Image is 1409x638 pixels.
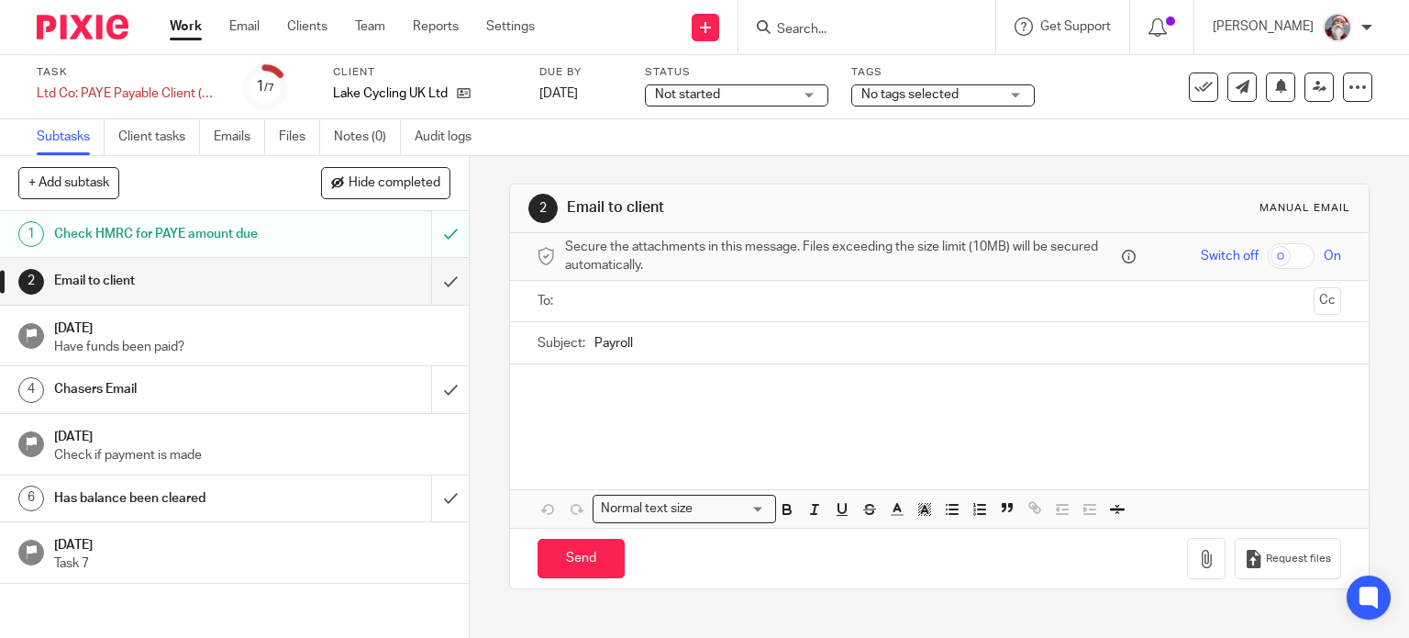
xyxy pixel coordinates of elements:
span: [DATE] [539,87,578,100]
div: Search for option [593,495,776,523]
label: Client [333,65,516,80]
a: Email [229,17,260,36]
label: Status [645,65,828,80]
h1: Chasers Email [54,375,294,403]
a: Team [355,17,385,36]
label: Task [37,65,220,80]
div: Manual email [1259,201,1350,216]
input: Search for option [699,499,765,519]
label: Due by [539,65,622,80]
span: Secure the attachments in this message. Files exceeding the size limit (10MB) will be secured aut... [565,238,1118,275]
a: Emails [214,119,265,155]
p: Have funds been paid? [54,338,450,356]
a: Reports [413,17,459,36]
h1: Has balance been cleared [54,485,294,512]
h1: [DATE] [54,423,450,446]
span: Normal text size [597,499,697,519]
div: 1 [256,76,274,97]
span: Request files [1266,552,1331,566]
a: Audit logs [415,119,485,155]
h1: Email to client [567,198,978,218]
span: Not started [655,88,720,101]
input: Send [538,539,625,578]
a: Subtasks [37,119,105,155]
div: 4 [18,377,44,403]
a: Files [279,119,320,155]
label: Subject: [538,334,585,353]
button: + Add subtask [18,167,119,198]
img: Karen%20Pic.png [1323,13,1352,42]
h1: Email to client [54,267,294,295]
small: /7 [264,83,274,93]
a: Notes (0) [334,119,401,155]
div: 1 [18,221,44,247]
div: 6 [18,486,44,511]
h1: Check HMRC for PAYE amount due [54,220,294,248]
h1: [DATE] [54,315,450,338]
a: Work [170,17,202,36]
span: On [1324,247,1341,265]
div: 2 [18,269,44,295]
button: Cc [1314,287,1341,315]
a: Clients [287,17,327,36]
p: Task 7 [54,554,450,573]
span: Hide completed [349,176,440,191]
p: Task completed. [1229,49,1322,67]
label: To: [538,292,558,310]
h1: [DATE] [54,532,450,554]
span: Switch off [1201,247,1259,265]
div: Ltd Co: PAYE Payable Client (Monthly) [37,84,220,103]
a: Settings [486,17,535,36]
div: 2 [528,194,558,223]
img: Pixie [37,15,128,39]
p: Check if payment is made [54,446,450,465]
p: Lake Cycling UK Ltd [333,84,448,103]
button: Hide completed [321,167,450,198]
button: Request files [1235,538,1341,579]
a: Client tasks [118,119,200,155]
span: No tags selected [861,88,959,101]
